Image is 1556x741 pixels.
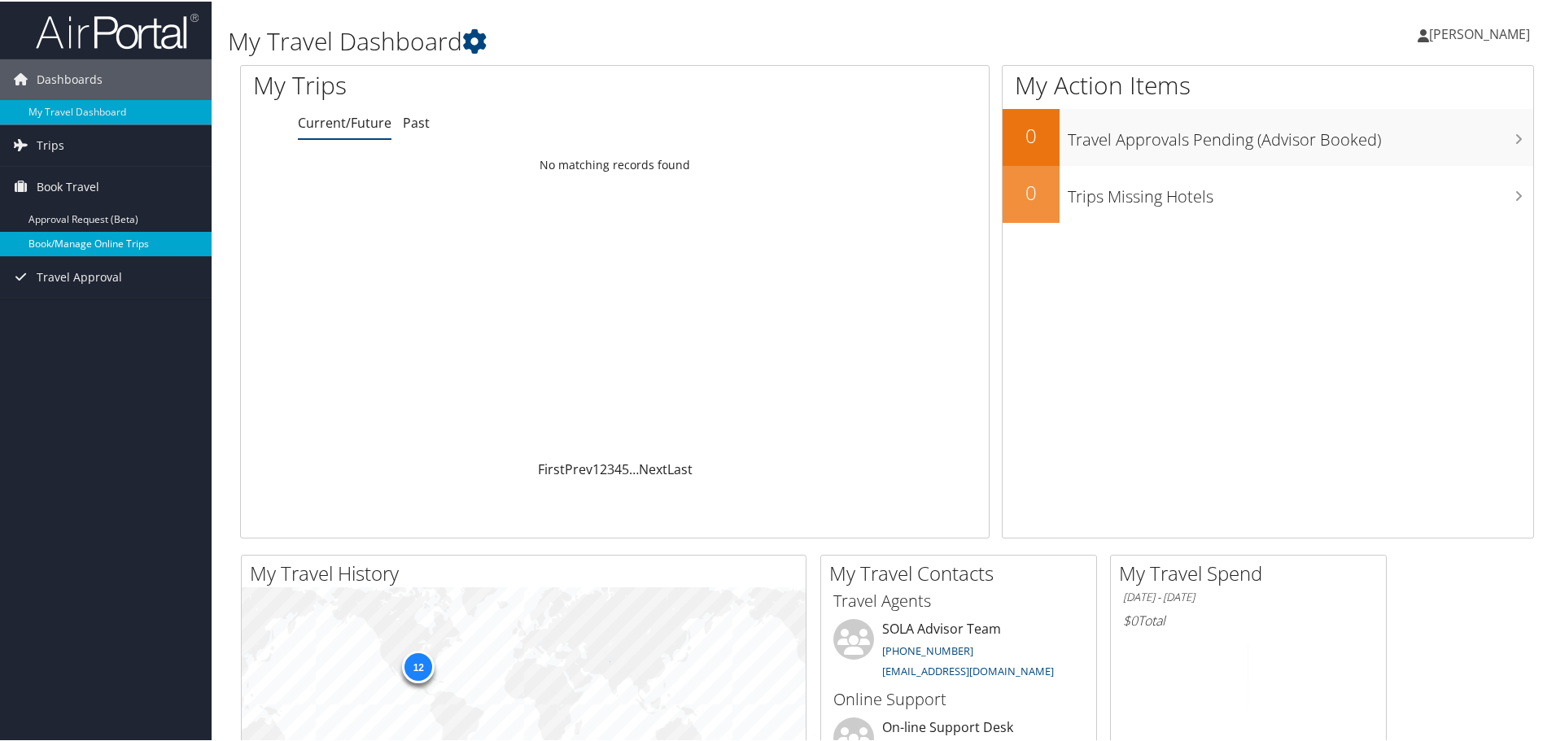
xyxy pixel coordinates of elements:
h6: Total [1123,610,1374,628]
span: Travel Approval [37,255,122,296]
span: Trips [37,124,64,164]
a: 5 [622,459,629,477]
img: airportal-logo.png [36,11,199,49]
a: Next [639,459,667,477]
a: 3 [607,459,614,477]
span: … [629,459,639,477]
a: 4 [614,459,622,477]
a: First [538,459,565,477]
a: 0Travel Approvals Pending (Advisor Booked) [1003,107,1533,164]
span: Dashboards [37,58,103,98]
h2: 0 [1003,120,1060,148]
h1: My Action Items [1003,67,1533,101]
span: $0 [1123,610,1138,628]
span: [PERSON_NAME] [1429,24,1530,41]
a: Last [667,459,693,477]
h1: My Trips [253,67,665,101]
li: SOLA Advisor Team [825,617,1092,684]
div: 12 [402,649,435,682]
a: 0Trips Missing Hotels [1003,164,1533,221]
h2: My Travel Contacts [829,558,1096,586]
a: Prev [565,459,592,477]
a: [PERSON_NAME] [1418,8,1546,57]
a: 2 [600,459,607,477]
h2: My Travel Spend [1119,558,1386,586]
h3: Travel Agents [833,588,1084,611]
a: [EMAIL_ADDRESS][DOMAIN_NAME] [882,662,1054,677]
h3: Trips Missing Hotels [1068,176,1533,207]
h2: My Travel History [250,558,806,586]
h2: 0 [1003,177,1060,205]
a: Current/Future [298,112,391,130]
td: No matching records found [241,149,989,178]
a: Past [403,112,430,130]
a: 1 [592,459,600,477]
h3: Online Support [833,687,1084,709]
h3: Travel Approvals Pending (Advisor Booked) [1068,119,1533,150]
span: Book Travel [37,165,99,206]
h1: My Travel Dashboard [228,23,1107,57]
h6: [DATE] - [DATE] [1123,588,1374,604]
a: [PHONE_NUMBER] [882,642,973,656]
